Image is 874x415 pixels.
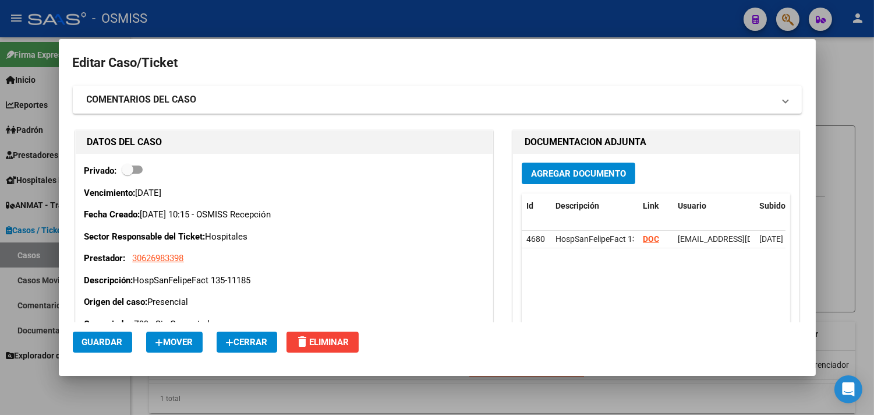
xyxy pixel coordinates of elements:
strong: Vencimiento: [84,188,136,198]
span: Link [643,201,659,210]
datatable-header-cell: Usuario [673,194,755,219]
span: Usuario [678,201,706,210]
strong: Descripción: [84,275,133,286]
span: Agregar Documento [531,168,626,179]
p: Z99 - Sin Gerenciador [84,318,484,331]
strong: Sector Responsable del Ticket: [84,231,206,242]
span: Guardar [82,337,123,347]
strong: Gerenciador: [84,319,135,329]
strong: DATOS DEL CASO [87,136,162,147]
strong: Origen del caso: [84,297,148,307]
datatable-header-cell: Subido [755,194,813,219]
strong: Fecha Creado: [84,209,140,220]
datatable-header-cell: Descripción [551,194,638,219]
strong: COMENTARIOS DEL CASO [87,93,197,107]
p: [DATE] [84,187,484,200]
span: Eliminar [296,337,349,347]
span: Mover [155,337,193,347]
span: Cerrar [226,337,268,347]
button: Cerrar [217,332,277,353]
p: [DATE] 10:15 - OSMISS Recepción [84,208,484,221]
h1: DOCUMENTACION ADJUNTA [525,135,787,149]
datatable-header-cell: Id [522,194,551,219]
button: Eliminar [286,332,359,353]
h2: Editar Caso/Ticket [73,52,802,74]
p: Presencial [84,296,484,309]
div: 4680 [526,233,546,246]
strong: Privado: [84,166,117,176]
button: Guardar [73,332,132,353]
p: HospSanFelipeFact 135-11185 [84,274,484,287]
datatable-header-cell: Link [638,194,673,219]
span: 30626983398 [133,253,184,263]
button: Mover [146,332,203,353]
a: DOC [643,234,659,244]
span: Subido [759,201,785,210]
span: [DATE] [759,234,783,244]
div: Open Intercom Messenger [834,375,862,403]
span: HospSanFelipeFact 135-11185 [555,234,667,244]
strong: Prestador: [84,253,126,263]
mat-icon: delete [296,335,310,349]
p: Hospitales [84,230,484,244]
button: Agregar Documento [522,163,635,184]
mat-expansion-panel-header: COMENTARIOS DEL CASO [73,86,802,114]
span: Id [526,201,533,210]
span: Descripción [555,201,599,210]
